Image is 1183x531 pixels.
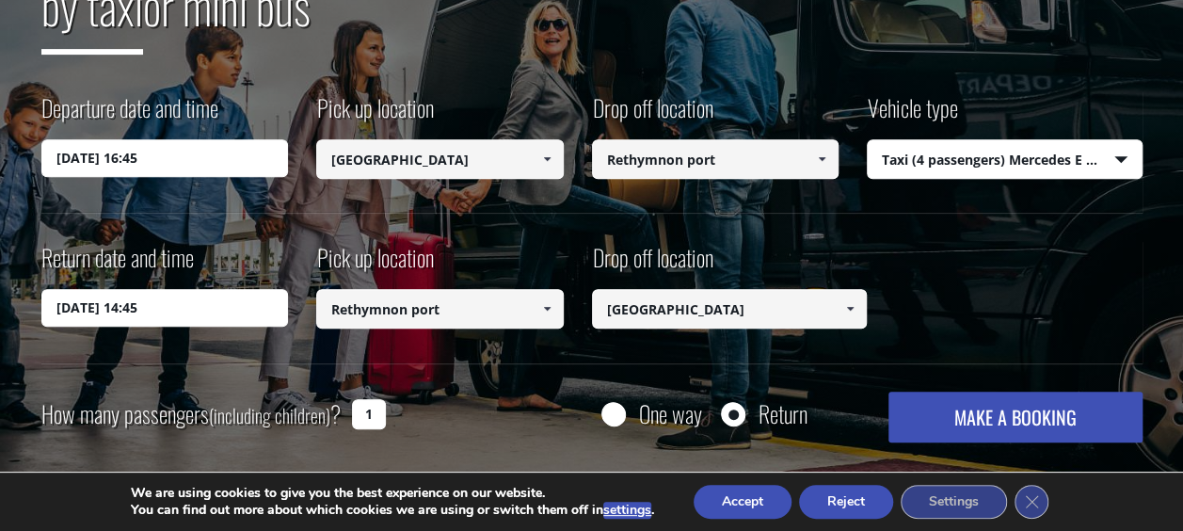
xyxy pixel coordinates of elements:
[799,485,893,519] button: Reject
[316,139,564,179] input: Select pickup location
[592,289,868,329] input: Select drop-off location
[41,91,218,139] label: Departure date and time
[1015,485,1048,519] button: Close GDPR Cookie Banner
[41,241,194,289] label: Return date and time
[592,241,713,289] label: Drop off location
[603,502,651,519] button: settings
[316,289,564,329] input: Select pickup location
[531,289,562,329] a: Show All Items
[209,401,330,429] small: (including children)
[835,289,866,329] a: Show All Items
[868,140,1142,180] span: Taxi (4 passengers) Mercedes E Class
[592,91,713,139] label: Drop off location
[531,139,562,179] a: Show All Items
[694,485,791,519] button: Accept
[131,485,654,502] p: We are using cookies to give you the best experience on our website.
[41,392,341,438] label: How many passengers ?
[316,241,434,289] label: Pick up location
[639,402,702,426] label: One way
[316,91,434,139] label: Pick up location
[901,485,1007,519] button: Settings
[888,392,1142,442] button: MAKE A BOOKING
[592,139,839,179] input: Select drop-off location
[807,139,838,179] a: Show All Items
[759,402,807,426] label: Return
[867,91,958,139] label: Vehicle type
[131,502,654,519] p: You can find out more about which cookies we are using or switch them off in .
